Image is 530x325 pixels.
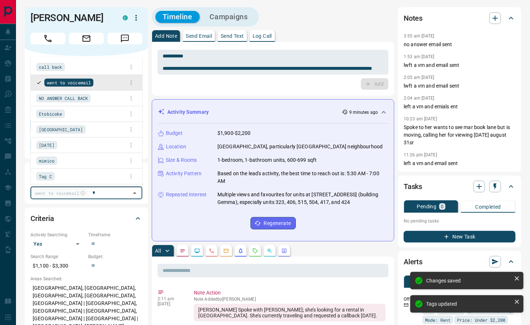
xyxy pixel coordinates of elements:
[166,129,183,137] p: Budget
[88,253,142,260] p: Budget:
[158,301,183,306] p: [DATE]
[223,248,229,254] svg: Emails
[404,12,423,24] h2: Notes
[130,188,140,198] button: Close
[404,181,422,192] h2: Tasks
[404,231,515,242] button: New Task
[457,316,505,324] span: Price: Under $2,200
[221,33,244,39] p: Send Text
[404,9,515,27] div: Notes
[217,156,317,164] p: 1-bedroom, 1-bathroom units, 600-699 sqft
[404,33,435,39] p: 3:55 am [DATE]
[155,33,177,39] p: Add Note
[404,256,423,268] h2: Alerts
[39,126,83,133] span: [GEOGRAPHIC_DATA]
[426,301,511,307] div: Tags updated
[155,248,161,253] p: All
[39,142,54,149] span: [DATE]
[166,191,207,198] p: Repeated Interest
[217,129,251,137] p: $1,900-$2,200
[404,152,437,157] p: 11:26 pm [DATE]
[194,248,200,254] svg: Lead Browsing Activity
[194,289,386,297] p: Note Action
[30,33,65,44] span: Call
[186,33,212,39] p: Send Email
[217,170,388,185] p: Based on the lead's activity, the best time to reach out is: 5:30 AM - 7:00 AM
[404,41,515,48] p: no answer email sent
[107,33,142,44] span: Message
[30,213,54,224] h2: Criteria
[123,15,128,20] div: condos.ca
[166,143,186,151] p: Location
[163,53,383,72] textarea: To enrich screen reader interactions, please activate Accessibility in Grammarly extension settings
[217,191,388,206] p: Multiple views and favourites for units at [STREET_ADDRESS] (building Gemma), especially units 32...
[39,95,88,102] span: NO ANSWER CALL BACK
[404,82,515,90] p: lwft a vm and email sent
[167,108,209,116] p: Activity Summary
[166,170,201,177] p: Activity Pattern
[404,54,435,59] p: 1:53 am [DATE]
[426,278,511,284] div: Changes saved
[30,12,112,24] h1: [PERSON_NAME]
[30,210,142,227] div: Criteria
[425,316,450,324] span: Mode: Rent
[404,253,515,270] div: Alerts
[404,61,515,69] p: lwft a vm and email sent
[30,276,142,282] p: Areas Searched:
[441,204,444,209] p: 0
[39,173,52,180] span: Tag C
[404,96,435,101] p: 2:04 am [DATE]
[404,160,515,167] p: left a vm and email sent
[349,109,378,116] p: 9 minutes ago
[166,156,197,164] p: Size & Rooms
[194,297,386,302] p: Note Added by [PERSON_NAME]
[404,75,435,80] p: 2:05 am [DATE]
[404,178,515,195] div: Tasks
[158,296,183,301] p: 2:11 am
[404,103,515,111] p: left a vm and emials ent
[404,216,515,226] p: No pending tasks
[30,238,85,250] div: Yes
[253,33,272,39] p: Log Call
[203,11,255,23] button: Campaigns
[475,204,501,209] p: Completed
[155,11,200,23] button: Timeline
[30,232,85,238] p: Actively Searching:
[252,248,258,254] svg: Requests
[217,143,383,151] p: [GEOGRAPHIC_DATA], particularly [GEOGRAPHIC_DATA] neighbourhood
[180,248,185,254] svg: Notes
[69,33,104,44] span: Email
[404,116,437,121] p: 10:23 am [DATE]
[30,260,85,272] p: $1,100 - $3,300
[281,248,287,254] svg: Agent Actions
[209,248,215,254] svg: Calls
[404,302,409,308] svg: Email
[39,157,54,165] span: mimico
[267,248,273,254] svg: Opportunities
[39,64,62,71] span: call back
[404,296,418,302] p: Off
[30,253,85,260] p: Search Range:
[158,105,388,119] div: Activity Summary9 minutes ago
[250,217,296,229] button: Regenerate
[404,124,515,147] p: Spoke to her wants to see mar book lane but is moving, calling her for viewing [DATE] august 31sr
[47,79,91,87] span: went to voicemail
[417,204,437,209] p: Pending
[194,304,386,321] div: [PERSON_NAME] Spoke with [PERSON_NAME]; she’s looking for a rental in [GEOGRAPHIC_DATA]. She’s cu...
[238,248,244,254] svg: Listing Alerts
[88,232,142,238] p: Timeframe:
[39,111,62,118] span: Etobicoke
